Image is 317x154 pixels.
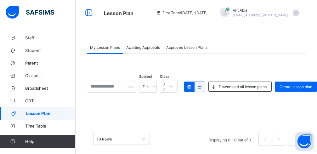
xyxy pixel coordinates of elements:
[126,45,160,50] span: Awaiting Approvals
[25,98,76,103] span: CBT
[287,133,299,145] button: next page
[233,13,288,17] span: [EMAIL_ADDRESS][DOMAIN_NAME]
[204,133,256,145] li: Displaying 0 - 0 out of 0
[25,139,75,144] span: Help
[90,45,120,50] span: My Lesson Plans
[26,111,76,116] span: Lesson Plan
[25,73,76,78] span: Classes
[160,74,169,79] span: Class
[25,60,76,66] span: Parent
[295,132,314,151] button: Open asap
[143,84,145,89] div: English Language
[6,6,54,19] img: safsims
[233,8,288,13] span: Arit Abia
[139,74,152,79] span: Subject
[25,48,76,53] span: Student
[25,86,76,91] span: Broadsheet
[287,133,299,145] li: 下一页
[258,133,271,145] button: prev page
[156,10,207,15] span: session/term information
[25,123,76,128] span: Time Table
[25,35,76,40] span: Staff
[214,8,302,18] div: AritAbia
[97,137,138,141] div: 10 Rows
[163,81,177,93] div: All classes
[258,133,271,145] li: 上一页
[280,84,312,89] span: Create lesson plan
[219,84,267,89] span: Downnload all lesson plans
[276,135,282,143] a: 0
[273,133,285,145] li: 0
[104,10,133,16] span: Lesson Plan
[166,45,207,50] span: Approved Lesson Plans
